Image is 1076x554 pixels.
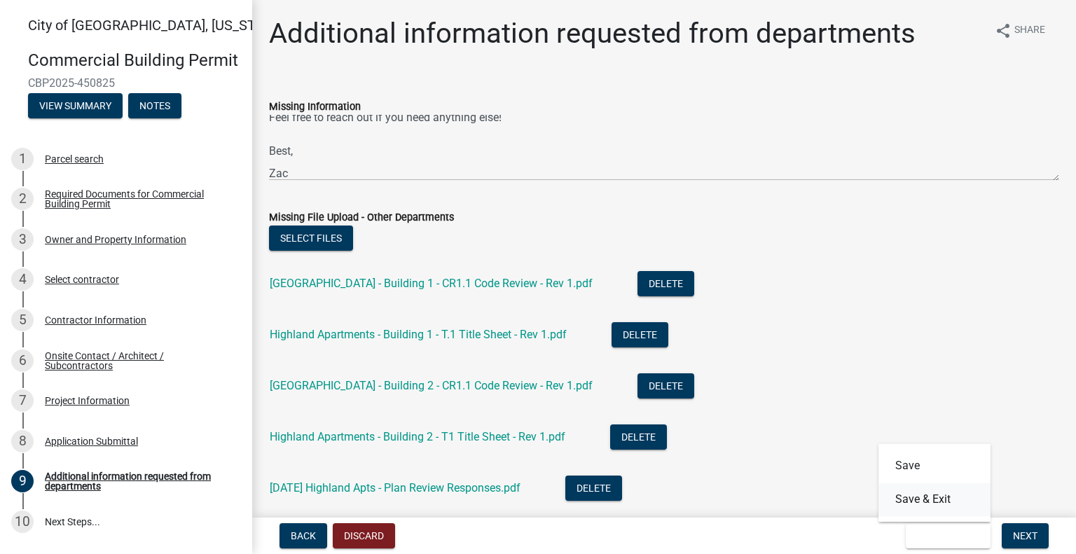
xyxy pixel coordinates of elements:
[28,101,123,112] wm-modal-confirm: Summary
[28,17,283,34] span: City of [GEOGRAPHIC_DATA], [US_STATE]
[270,481,520,494] a: [DATE] Highland Apts - Plan Review Responses.pdf
[28,93,123,118] button: View Summary
[45,471,230,491] div: Additional information requested from departments
[28,50,241,71] h4: Commercial Building Permit
[995,22,1012,39] i: share
[11,470,34,492] div: 9
[45,189,230,209] div: Required Documents for Commercial Building Permit
[917,530,971,541] span: Save & Exit
[11,349,34,372] div: 6
[269,17,916,50] h1: Additional information requested from departments
[269,213,454,223] label: Missing File Upload - Other Departments
[612,329,668,342] wm-modal-confirm: Delete Document
[11,268,34,291] div: 4
[269,226,353,251] button: Select files
[45,436,138,446] div: Application Submittal
[45,351,230,371] div: Onsite Contact / Architect / Subcontractors
[45,315,146,325] div: Contractor Information
[270,430,565,443] a: Highland Apartments - Building 2 - T1 Title Sheet - Rev 1.pdf
[333,523,395,548] button: Discard
[280,523,327,548] button: Back
[28,76,224,90] span: CBP2025-450825
[11,511,34,533] div: 10
[565,476,622,501] button: Delete
[610,424,667,450] button: Delete
[612,322,668,347] button: Delete
[11,148,34,170] div: 1
[11,309,34,331] div: 5
[128,93,181,118] button: Notes
[45,275,119,284] div: Select contractor
[45,235,186,244] div: Owner and Property Information
[878,483,991,516] button: Save & Exit
[565,483,622,496] wm-modal-confirm: Delete Document
[11,430,34,452] div: 8
[637,380,694,394] wm-modal-confirm: Delete Document
[270,379,593,392] a: [GEOGRAPHIC_DATA] - Building 2 - CR1.1 Code Review - Rev 1.pdf
[1013,530,1037,541] span: Next
[128,101,181,112] wm-modal-confirm: Notes
[11,228,34,251] div: 3
[610,431,667,445] wm-modal-confirm: Delete Document
[45,396,130,406] div: Project Information
[11,188,34,210] div: 2
[637,278,694,291] wm-modal-confirm: Delete Document
[878,443,991,522] div: Save & Exit
[269,102,361,112] label: Missing Information
[270,328,567,341] a: Highland Apartments - Building 1 - T.1 Title Sheet - Rev 1.pdf
[11,389,34,412] div: 7
[1002,523,1049,548] button: Next
[637,271,694,296] button: Delete
[291,530,316,541] span: Back
[906,523,991,548] button: Save & Exit
[45,154,104,164] div: Parcel search
[270,277,593,290] a: [GEOGRAPHIC_DATA] - Building 1 - CR1.1 Code Review - Rev 1.pdf
[637,373,694,399] button: Delete
[984,17,1056,44] button: shareShare
[1014,22,1045,39] span: Share
[878,449,991,483] button: Save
